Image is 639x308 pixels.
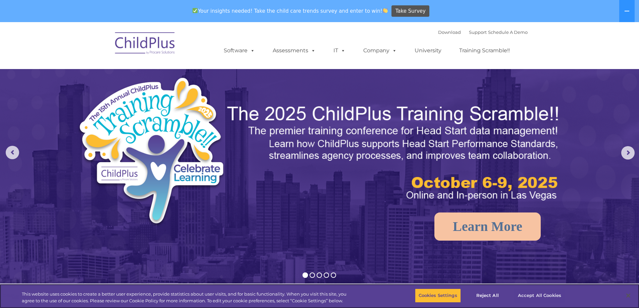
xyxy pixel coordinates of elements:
[383,8,388,13] img: 👏
[488,29,528,35] a: Schedule A Demo
[22,291,352,304] div: This website uses cookies to create a better user experience, provide statistics about user visit...
[434,212,541,241] a: Learn More
[357,44,404,57] a: Company
[217,44,262,57] a: Software
[391,5,429,17] a: Take Survey
[93,44,114,49] span: Last name
[93,72,122,77] span: Phone number
[415,289,461,303] button: Cookies Settings
[190,4,391,17] span: Your insights needed! Take the child care trends survey and enter to win!
[112,27,179,61] img: ChildPlus by Procare Solutions
[438,29,461,35] a: Download
[395,5,426,17] span: Take Survey
[621,288,636,303] button: Close
[266,44,322,57] a: Assessments
[438,29,528,35] font: |
[193,8,198,13] img: ✅
[327,44,352,57] a: IT
[452,44,517,57] a: Training Scramble!!
[514,289,565,303] button: Accept All Cookies
[469,29,487,35] a: Support
[408,44,448,57] a: University
[467,289,509,303] button: Reject All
